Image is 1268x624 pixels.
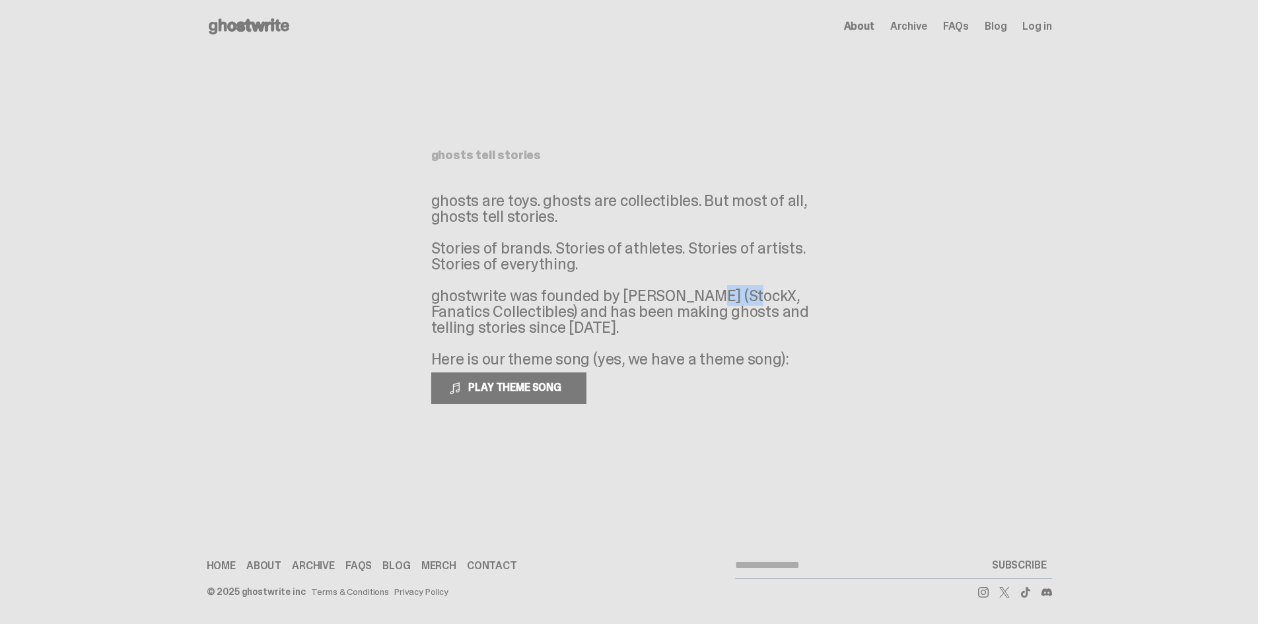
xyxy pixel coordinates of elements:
[292,561,335,571] a: Archive
[844,21,874,32] a: About
[394,587,448,596] a: Privacy Policy
[431,193,828,367] p: ghosts are toys. ghosts are collectibles. But most of all, ghosts tell stories. Stories of brands...
[985,21,1006,32] a: Blog
[382,561,410,571] a: Blog
[421,561,456,571] a: Merch
[311,587,389,596] a: Terms & Conditions
[1022,21,1051,32] a: Log in
[987,552,1052,578] button: SUBSCRIBE
[467,561,517,571] a: Contact
[207,587,306,596] div: © 2025 ghostwrite inc
[345,561,372,571] a: FAQs
[431,149,828,161] h1: ghosts tell stories
[246,561,281,571] a: About
[463,380,569,394] span: PLAY THEME SONG
[890,21,927,32] a: Archive
[943,21,969,32] a: FAQs
[207,561,236,571] a: Home
[431,372,586,404] button: PLAY THEME SONG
